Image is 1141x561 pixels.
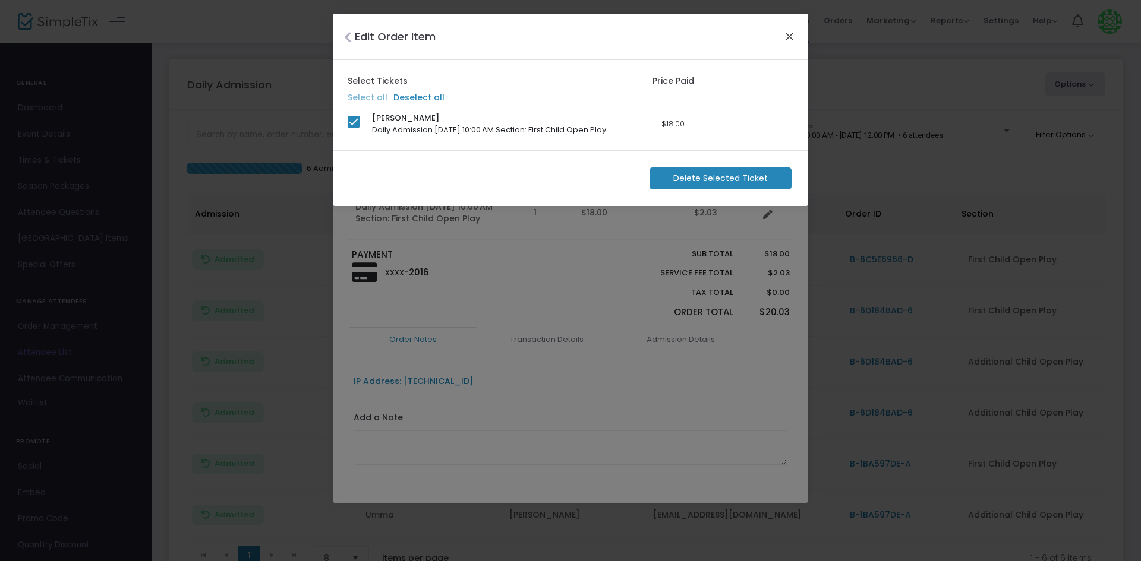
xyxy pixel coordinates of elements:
i: Close [344,31,351,43]
span: Daily Admission [DATE] 10:00 AM Section: First Child Open Play [372,124,606,135]
label: Select Tickets [348,75,408,87]
label: Select all [348,91,387,104]
span: Delete Selected Ticket [673,172,768,185]
div: $18.00 [637,118,710,130]
label: Deselect all [393,91,445,104]
label: Price Paid [653,75,694,87]
button: Close [782,28,798,44]
h4: Edit Order Item [355,28,436,45]
span: [PERSON_NAME] [372,112,439,124]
